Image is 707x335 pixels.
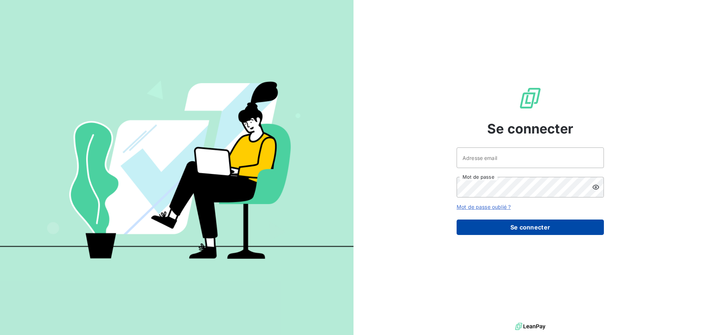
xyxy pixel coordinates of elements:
[457,147,604,168] input: placeholder
[457,204,511,210] a: Mot de passe oublié ?
[518,86,542,110] img: Logo LeanPay
[515,321,545,332] img: logo
[487,119,573,139] span: Se connecter
[457,220,604,235] button: Se connecter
